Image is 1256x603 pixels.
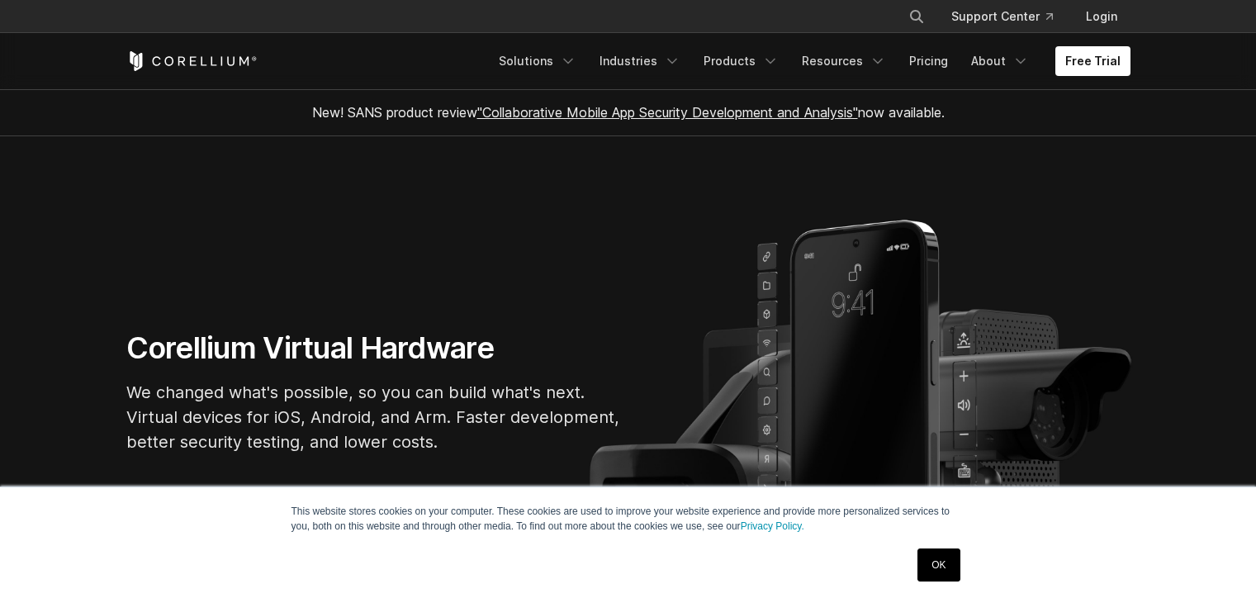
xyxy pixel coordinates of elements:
[889,2,1130,31] div: Navigation Menu
[917,548,960,582] a: OK
[126,51,258,71] a: Corellium Home
[489,46,586,76] a: Solutions
[1055,46,1130,76] a: Free Trial
[489,46,1130,76] div: Navigation Menu
[938,2,1066,31] a: Support Center
[902,2,931,31] button: Search
[741,520,804,532] a: Privacy Policy.
[477,104,858,121] a: "Collaborative Mobile App Security Development and Analysis"
[694,46,789,76] a: Products
[126,380,622,454] p: We changed what's possible, so you can build what's next. Virtual devices for iOS, Android, and A...
[590,46,690,76] a: Industries
[312,104,945,121] span: New! SANS product review now available.
[792,46,896,76] a: Resources
[1073,2,1130,31] a: Login
[126,330,622,367] h1: Corellium Virtual Hardware
[291,504,965,534] p: This website stores cookies on your computer. These cookies are used to improve your website expe...
[899,46,958,76] a: Pricing
[961,46,1039,76] a: About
